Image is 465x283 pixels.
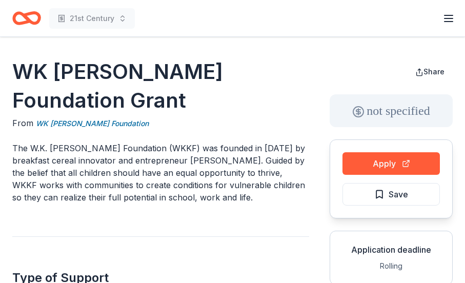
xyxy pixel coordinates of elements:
[49,8,135,29] button: 21st Century
[330,94,453,127] div: not specified
[12,117,309,130] div: From
[342,152,440,175] button: Apply
[389,188,408,201] span: Save
[338,244,444,256] div: Application deadline
[12,142,309,204] p: The W.K. [PERSON_NAME] Foundation (WKKF) was founded in [DATE] by breakfast cereal innovator and ...
[423,67,444,76] span: Share
[338,260,444,272] div: Rolling
[407,62,453,82] button: Share
[12,6,41,30] a: Home
[70,12,114,25] span: 21st Century
[36,117,149,130] a: WK [PERSON_NAME] Foundation
[342,183,440,206] button: Save
[12,57,309,115] h1: WK [PERSON_NAME] Foundation Grant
